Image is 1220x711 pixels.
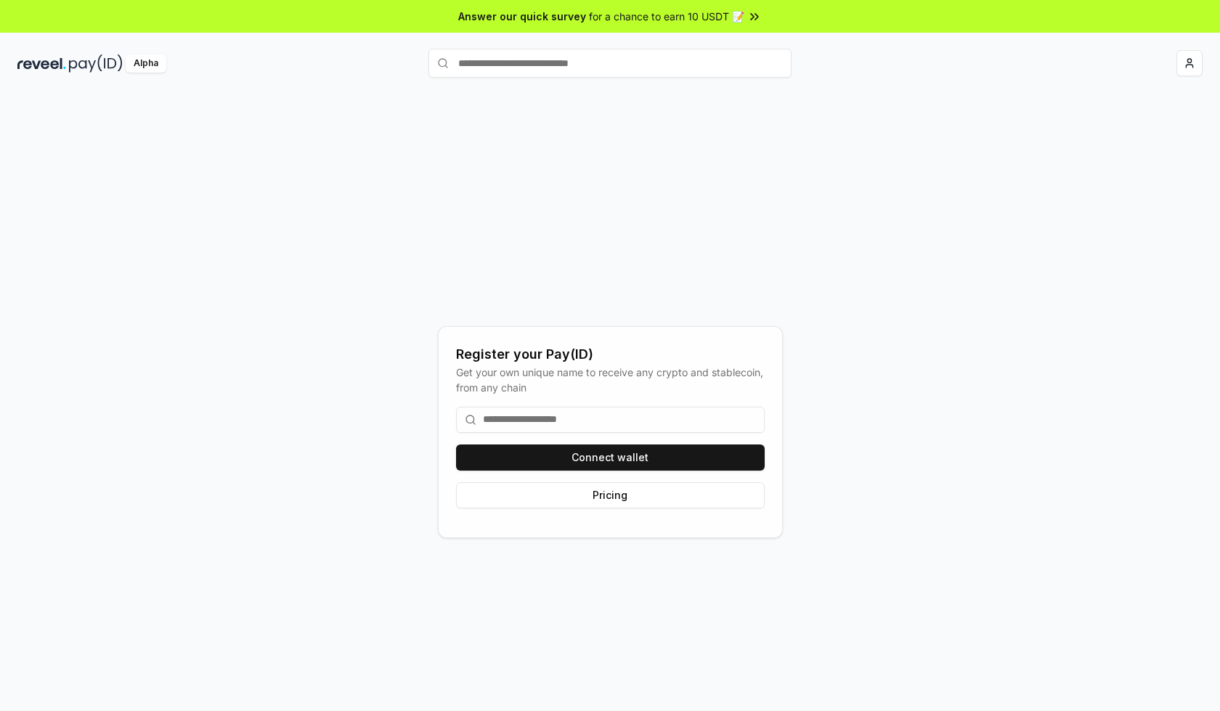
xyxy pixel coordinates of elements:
[17,54,66,73] img: reveel_dark
[126,54,166,73] div: Alpha
[456,444,765,471] button: Connect wallet
[456,365,765,395] div: Get your own unique name to receive any crypto and stablecoin, from any chain
[458,9,586,24] span: Answer our quick survey
[69,54,123,73] img: pay_id
[456,344,765,365] div: Register your Pay(ID)
[456,482,765,508] button: Pricing
[589,9,744,24] span: for a chance to earn 10 USDT 📝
